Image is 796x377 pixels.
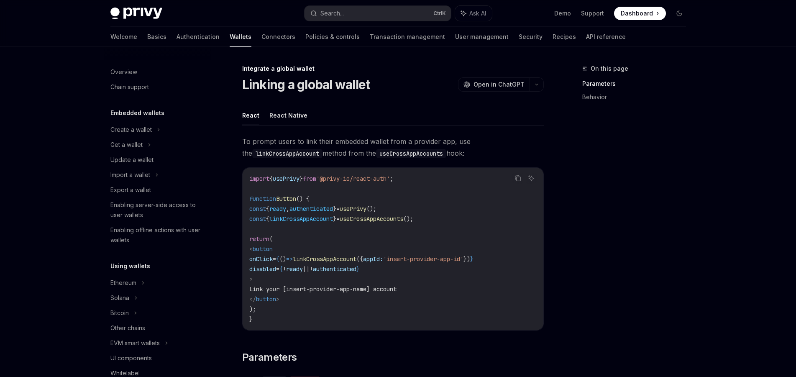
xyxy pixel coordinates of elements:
[310,265,313,273] span: !
[356,255,363,263] span: ({
[242,351,297,364] span: Parameters
[621,9,653,18] span: Dashboard
[303,265,310,273] span: ||
[110,155,154,165] div: Update a wallet
[104,321,211,336] a: Other chains
[252,149,322,158] code: linkCrossAppAccount
[269,215,333,223] span: linkCrossAppAccount
[320,8,344,18] div: Search...
[110,108,164,118] h5: Embedded wallets
[340,205,366,213] span: usePrivy
[470,255,474,263] span: }
[276,295,279,303] span: >
[242,64,544,73] div: Integrate a global wallet
[249,305,256,313] span: );
[614,7,666,20] a: Dashboard
[249,195,276,203] span: function
[110,338,160,348] div: EVM smart wallets
[110,200,206,220] div: Enabling server-side access to user wallets
[383,255,463,263] span: 'insert-provider-app-id'
[376,149,446,158] code: useCrossAppAccounts
[303,175,316,182] span: from
[455,27,509,47] a: User management
[249,235,269,243] span: return
[110,225,206,245] div: Enabling offline actions with user wallets
[279,255,286,263] span: ()
[249,245,253,253] span: <
[582,90,693,104] a: Behavior
[104,64,211,80] a: Overview
[269,105,307,125] button: React Native
[279,265,283,273] span: {
[110,8,162,19] img: dark logo
[512,173,523,184] button: Copy the contents from the code block
[333,205,336,213] span: }
[104,351,211,366] a: UI components
[390,175,393,182] span: ;
[581,9,604,18] a: Support
[293,255,356,263] span: linkCrossAppAccount
[261,27,295,47] a: Connectors
[269,175,273,182] span: {
[269,205,286,213] span: ready
[110,27,137,47] a: Welcome
[313,265,356,273] span: authenticated
[249,275,253,283] span: >
[269,235,273,243] span: (
[110,170,150,180] div: Import a wallet
[553,27,576,47] a: Recipes
[249,315,253,323] span: }
[249,295,256,303] span: </
[305,27,360,47] a: Policies & controls
[289,205,333,213] span: authenticated
[266,205,269,213] span: {
[433,10,446,17] span: Ctrl K
[463,255,470,263] span: })
[333,215,336,223] span: }
[356,265,360,273] span: }
[286,265,303,273] span: ready
[554,9,571,18] a: Demo
[273,175,299,182] span: usePrivy
[526,173,537,184] button: Ask AI
[296,195,310,203] span: () {
[104,182,211,197] a: Export a wallet
[458,77,530,92] button: Open in ChatGPT
[455,6,492,21] button: Ask AI
[110,185,151,195] div: Export a wallet
[336,205,340,213] span: =
[104,80,211,95] a: Chain support
[110,308,129,318] div: Bitcoin
[299,175,303,182] span: }
[110,140,143,150] div: Get a wallet
[256,295,276,303] span: button
[249,255,273,263] span: onClick
[249,265,276,273] span: disabled
[286,255,293,263] span: =>
[336,215,340,223] span: =
[370,27,445,47] a: Transaction management
[276,195,296,203] span: Button
[305,6,451,21] button: Search...CtrlK
[249,205,266,213] span: const
[110,293,129,303] div: Solana
[673,7,686,20] button: Toggle dark mode
[253,245,273,253] span: button
[266,215,269,223] span: {
[363,255,383,263] span: appId:
[582,77,693,90] a: Parameters
[104,223,211,248] a: Enabling offline actions with user wallets
[286,205,289,213] span: ,
[110,323,145,333] div: Other chains
[276,255,279,263] span: {
[242,77,370,92] h1: Linking a global wallet
[316,175,390,182] span: '@privy-io/react-auth'
[591,64,628,74] span: On this page
[276,265,279,273] span: =
[586,27,626,47] a: API reference
[104,152,211,167] a: Update a wallet
[110,353,152,363] div: UI components
[242,105,259,125] button: React
[110,67,137,77] div: Overview
[110,278,136,288] div: Ethereum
